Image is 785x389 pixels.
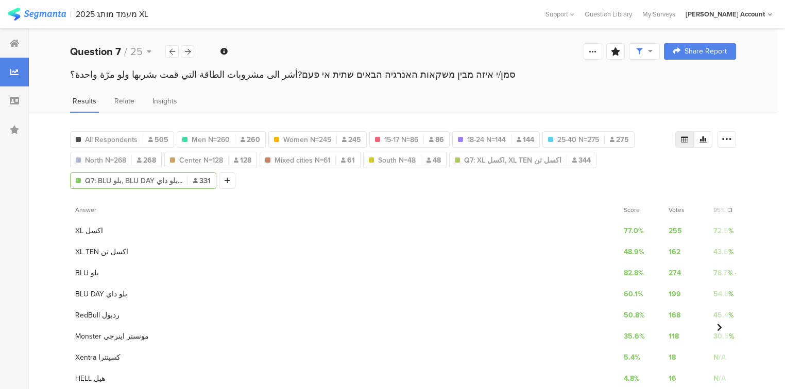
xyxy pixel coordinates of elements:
span: 505 [148,134,168,145]
span: 128 [234,155,251,166]
section: HELL هيل [75,373,105,384]
span: 61 [341,155,355,166]
span: 15-17 N=86 [384,134,418,145]
span: Mixed cities N=61 [275,155,330,166]
span: 16 [669,373,676,384]
span: 344 [572,155,591,166]
span: 86 [429,134,444,145]
span: Score [624,205,640,215]
span: 35.6% [624,331,645,342]
span: 162 [669,246,680,257]
span: Relate [114,96,134,107]
span: South N=48 [378,155,416,166]
span: 274 [669,268,681,278]
span: 275 [610,134,629,145]
span: Insights [152,96,177,107]
span: 82.8% [624,268,644,278]
span: 50.8% [624,310,645,321]
span: Men N=260 [192,134,230,145]
span: 199 [669,289,681,299]
span: 268 [137,155,156,166]
span: 25-40 N=275 [557,134,599,145]
span: 118 [669,331,679,342]
span: Q7: XL اكسل, XL TEN اكسل تن [464,155,561,166]
span: Share Report [685,48,727,55]
span: 18 [669,352,676,363]
span: 48.9% [624,246,644,257]
span: 4.8% [624,373,640,384]
span: 5.4% [624,352,640,363]
section: Xentra كسينترا [75,352,121,363]
span: 25 [130,44,143,59]
span: 331 [193,175,211,186]
span: 255 [669,225,682,236]
span: 245 [342,134,361,145]
span: / [124,44,127,59]
span: All Respondents [85,134,138,145]
div: [PERSON_NAME] Account [686,9,765,19]
span: Women N=245 [283,134,331,145]
span: 260 [241,134,260,145]
a: My Surveys [637,9,680,19]
section: BLU DAY بلو داي [75,289,127,299]
section: BLU بلو [75,268,99,278]
section: XL اكسل [75,225,103,236]
section: RedBull ردبول [75,310,120,321]
span: North N=268 [85,155,126,166]
section: XL TEN اكسل تن [75,246,128,257]
span: 168 [669,310,680,321]
div: 2025 מעמד מותג XL [76,9,148,19]
span: Q7: BLU بلو, BLU DAY بلو داي... [85,175,182,186]
div: סמן/י איזה מבין משקאות האנרגיה הבאים שתית אי פעם?أشر الى مشروبات الطاقة التي قمت بشربها ولو مرّة ... [70,68,736,81]
span: Votes [669,205,685,215]
span: 18-24 N=144 [467,134,506,145]
section: Monster مونستر اينرجي [75,331,149,342]
span: 60.1% [624,289,643,299]
span: Results [73,96,96,107]
span: 77.0% [624,225,644,236]
span: Answer [75,205,96,215]
div: | [70,8,72,20]
span: 48 [426,155,441,166]
span: Center N=128 [179,155,223,166]
div: Support [545,6,574,22]
b: Question 7 [70,44,121,59]
img: segmanta logo [8,8,66,21]
a: Question Library [579,9,637,19]
span: 144 [517,134,534,145]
